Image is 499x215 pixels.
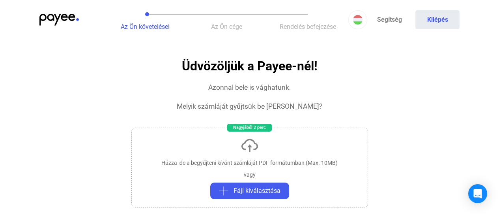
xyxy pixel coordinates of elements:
span: Az Ön cége [211,23,242,30]
button: HU [348,10,367,29]
img: payee-logo [39,14,79,26]
a: Segítség [367,10,411,29]
div: Melyik számláját gyűjtsük be [PERSON_NAME]? [177,102,322,111]
span: Rendelés befejezése [280,23,336,30]
img: plus-grey [219,186,228,196]
h1: Üdvözöljük a Payee-nél! [182,59,318,73]
button: Kilépés [415,10,460,29]
div: Open Intercom Messenger [468,184,487,203]
div: Húzza ide a begyűjteni kívánt számláját PDF formátumban (Max. 10MB) [161,159,338,167]
img: upload-cloud [240,136,259,155]
div: vagy [244,171,256,179]
div: Azonnal bele is vághatunk. [208,83,291,92]
span: Az Ön követelései [121,23,170,30]
div: Nagyjából 2 perc [227,124,272,132]
button: plus-greyFájl kiválasztása [210,183,289,199]
span: Fájl kiválasztása [234,186,280,196]
img: HU [353,15,363,25]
